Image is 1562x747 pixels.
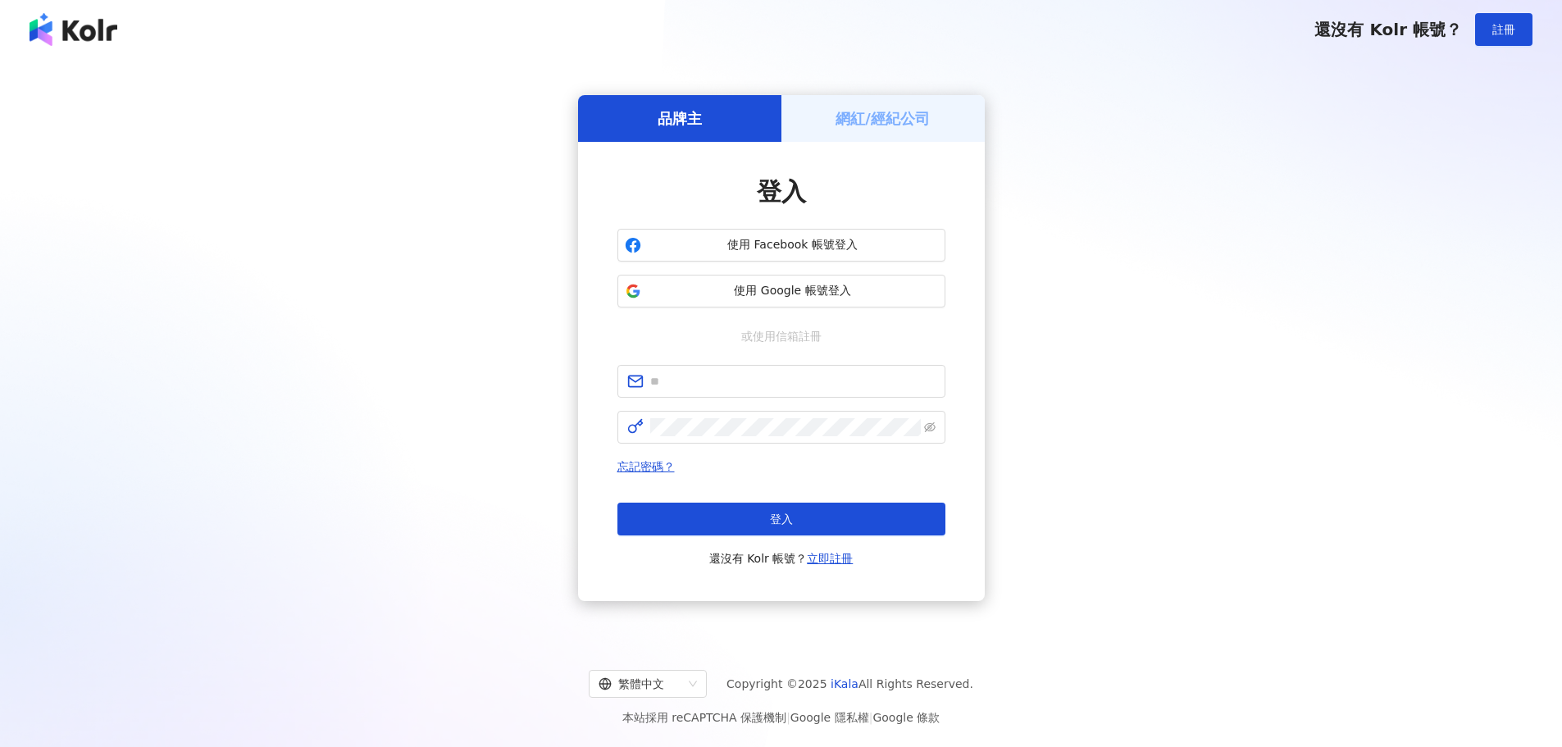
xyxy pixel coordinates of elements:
[872,711,940,724] a: Google 條款
[770,512,793,526] span: 登入
[790,711,869,724] a: Google 隱私權
[726,674,973,694] span: Copyright © 2025 All Rights Reserved.
[648,237,938,253] span: 使用 Facebook 帳號登入
[709,549,854,568] span: 還沒有 Kolr 帳號？
[648,283,938,299] span: 使用 Google 帳號登入
[658,108,702,129] h5: 品牌主
[836,108,930,129] h5: 網紅/經紀公司
[786,711,790,724] span: |
[730,327,833,345] span: 或使用信箱註冊
[831,677,858,690] a: iKala
[1475,13,1532,46] button: 註冊
[617,460,675,473] a: 忘記密碼？
[1314,20,1462,39] span: 還沒有 Kolr 帳號？
[30,13,117,46] img: logo
[599,671,682,697] div: 繁體中文
[1492,23,1515,36] span: 註冊
[924,421,936,433] span: eye-invisible
[617,275,945,307] button: 使用 Google 帳號登入
[622,708,940,727] span: 本站採用 reCAPTCHA 保護機制
[617,503,945,535] button: 登入
[757,177,806,206] span: 登入
[869,711,873,724] span: |
[807,552,853,565] a: 立即註冊
[617,229,945,262] button: 使用 Facebook 帳號登入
